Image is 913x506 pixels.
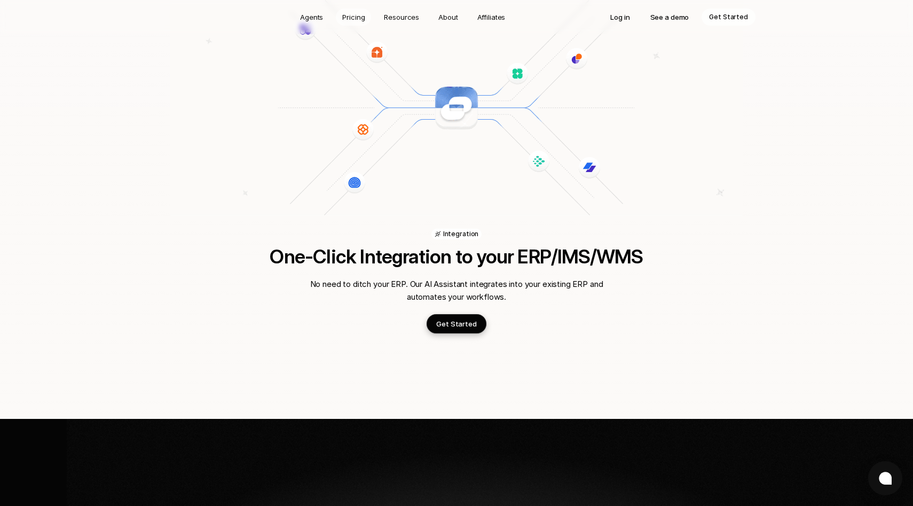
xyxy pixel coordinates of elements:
a: Log in [603,9,637,26]
p: No need to ditch your ERP. Our AI Assistant integrates into your existing ERP and automates your ... [307,278,606,303]
p: Resources [384,12,419,22]
a: Resources [377,9,426,26]
h2: One-Click Integration to your ERP/IMS/WMS [222,246,691,267]
p: Get Started [709,12,748,22]
p: About [438,12,458,22]
a: Pricing [336,9,371,26]
a: Get Started [702,9,755,26]
p: Pricing [342,12,365,22]
a: Agents [294,9,329,26]
a: Get Started [427,314,486,333]
p: See a demo [650,12,689,22]
a: See a demo [643,9,697,26]
p: Integration [443,230,479,238]
a: Affiliates [471,9,512,26]
p: Affiliates [477,12,506,22]
p: Get Started [436,318,477,329]
p: Agents [300,12,323,22]
a: About [432,9,464,26]
p: Log in [610,12,629,22]
button: Open chat window [868,461,902,495]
